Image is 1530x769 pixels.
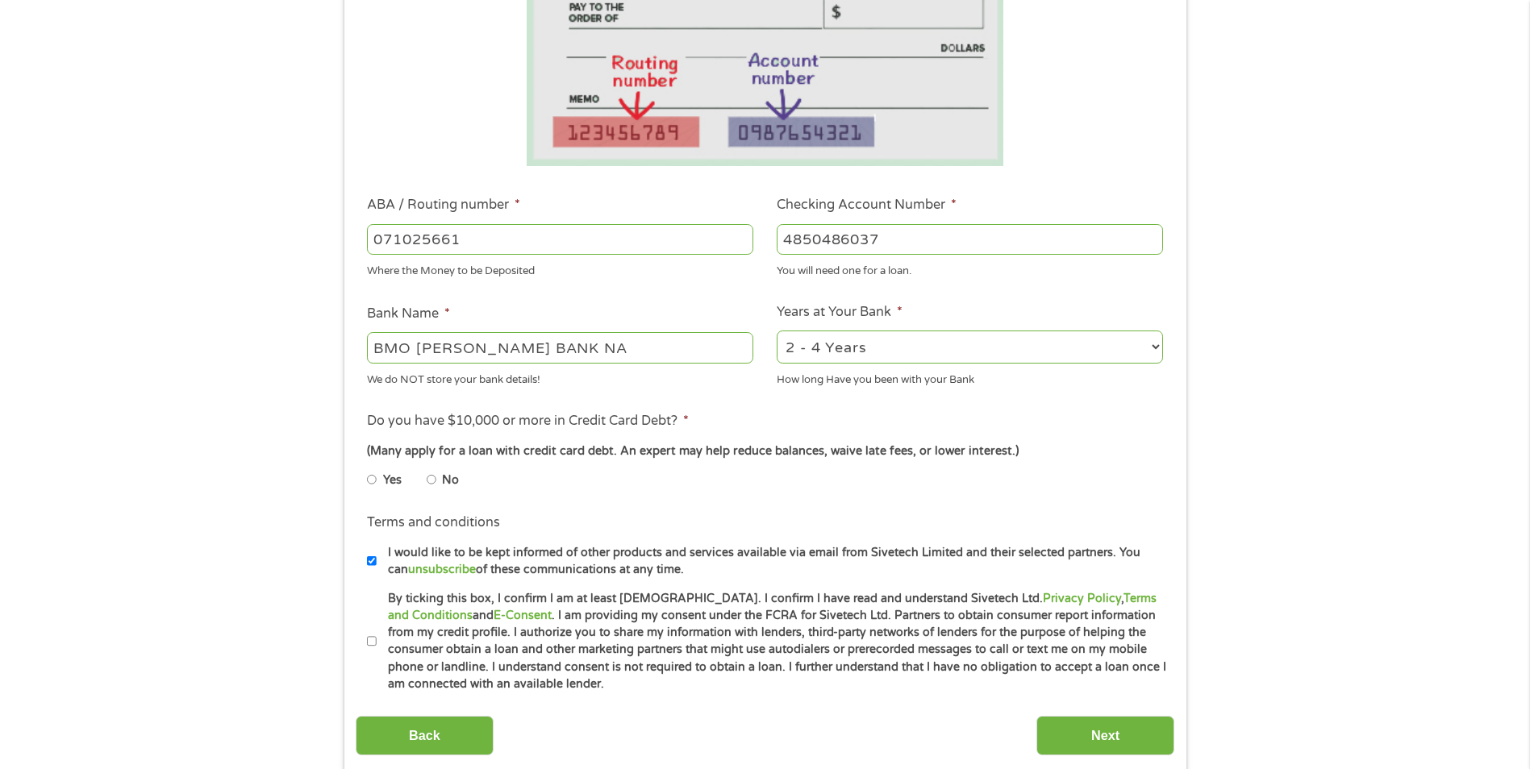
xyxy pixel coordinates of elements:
[367,514,500,531] label: Terms and conditions
[442,472,459,489] label: No
[367,366,753,388] div: We do NOT store your bank details!
[1036,716,1174,755] input: Next
[777,197,957,214] label: Checking Account Number
[367,258,753,280] div: Where the Money to be Deposited
[367,413,689,430] label: Do you have $10,000 or more in Credit Card Debt?
[367,197,520,214] label: ABA / Routing number
[777,304,903,321] label: Years at Your Bank
[367,306,450,322] label: Bank Name
[777,224,1163,255] input: 345634636
[494,609,552,622] a: E-Consent
[367,443,1162,460] div: (Many apply for a loan with credit card debt. An expert may help reduce balances, waive late fees...
[377,590,1168,693] label: By ticking this box, I confirm I am at least [DEMOGRAPHIC_DATA]. I confirm I have read and unders...
[777,258,1163,280] div: You will need one for a loan.
[367,224,753,255] input: 263177916
[356,716,494,755] input: Back
[383,472,402,489] label: Yes
[388,592,1157,622] a: Terms and Conditions
[1043,592,1121,605] a: Privacy Policy
[377,544,1168,579] label: I would like to be kept informed of other products and services available via email from Sivetech...
[408,563,476,576] a: unsubscribe
[777,366,1163,388] div: How long Have you been with your Bank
